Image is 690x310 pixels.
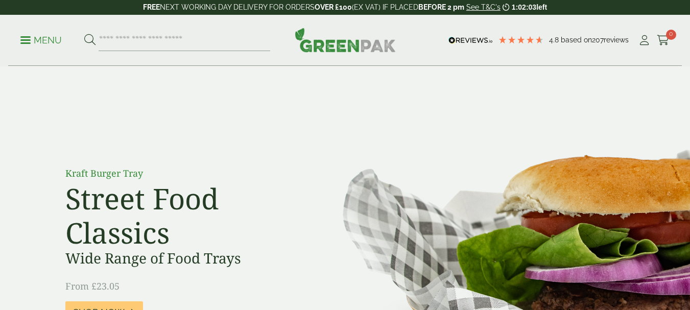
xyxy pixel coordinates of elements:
[65,181,295,250] h2: Street Food Classics
[315,3,352,11] strong: OVER £100
[657,33,670,48] a: 0
[65,250,295,267] h3: Wide Range of Food Trays
[466,3,501,11] a: See T&C's
[65,166,295,180] p: Kraft Burger Tray
[65,280,120,292] span: From £23.05
[448,37,493,44] img: REVIEWS.io
[295,28,396,52] img: GreenPak Supplies
[561,36,592,44] span: Based on
[549,36,561,44] span: 4.8
[20,34,62,46] p: Menu
[638,35,651,45] i: My Account
[657,35,670,45] i: Cart
[536,3,547,11] span: left
[143,3,160,11] strong: FREE
[498,35,544,44] div: 4.79 Stars
[418,3,464,11] strong: BEFORE 2 pm
[592,36,604,44] span: 207
[666,30,676,40] span: 0
[604,36,629,44] span: reviews
[20,34,62,44] a: Menu
[512,3,536,11] span: 1:02:03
